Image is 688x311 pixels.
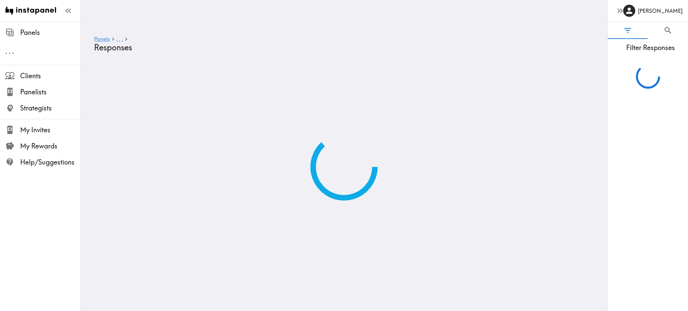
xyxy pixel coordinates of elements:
[94,43,589,52] h4: Responses
[20,158,80,167] span: Help/Suggestions
[94,36,110,43] a: Panels
[20,87,80,97] span: Panelists
[638,7,683,14] h6: [PERSON_NAME]
[663,26,673,35] span: Search
[116,36,123,43] a: ...
[20,103,80,113] span: Strategists
[5,47,7,55] span: .
[20,28,80,37] span: Panels
[20,125,80,135] span: My Invites
[20,141,80,151] span: My Rewards
[9,47,11,55] span: .
[613,43,688,52] span: Filter Responses
[12,47,14,55] span: .
[116,36,118,42] span: .
[119,36,120,42] span: .
[122,36,123,42] span: .
[20,71,80,81] span: Clients
[608,22,648,39] button: Filter Responses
